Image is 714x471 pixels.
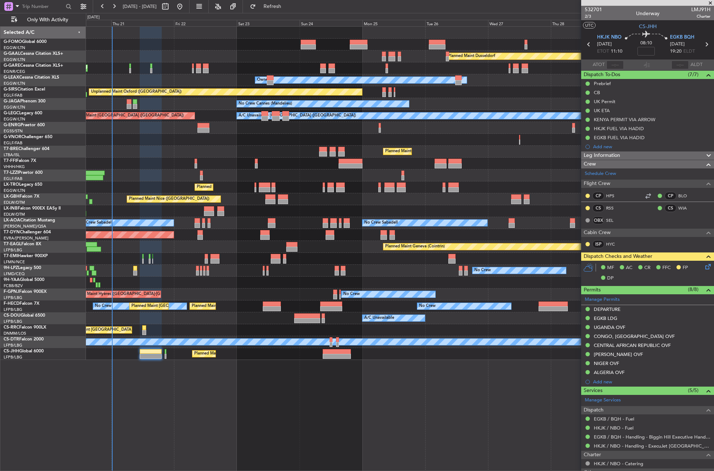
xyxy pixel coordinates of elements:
[585,6,602,13] span: 532701
[4,242,21,246] span: T7-EAGL
[678,205,695,211] a: WIA
[594,360,619,366] div: NIGER OVF
[593,144,710,150] div: Add new
[4,307,22,312] a: LFPB/LBG
[4,63,20,68] span: G-GARE
[688,286,698,293] span: (8/8)
[362,20,425,26] div: Mon 25
[611,48,622,55] span: 11:10
[4,87,17,92] span: G-SIRS
[4,128,23,134] a: EGSS/STN
[594,135,645,141] div: EGKB FUEL VIA HADID
[194,348,308,359] div: Planned Maint [GEOGRAPHIC_DATA] ([GEOGRAPHIC_DATA])
[4,313,21,318] span: CS-DOU
[4,278,20,282] span: 9H-YAA
[593,61,605,69] span: ATOT
[4,171,43,175] a: T7-LZZIPraetor 600
[364,313,394,323] div: A/C Unavailable
[594,126,644,132] div: HKJK FUEL VIA HADID
[594,333,675,339] div: CONGO, [GEOGRAPHIC_DATA] OVF
[4,200,25,205] a: EDLW/DTM
[4,349,19,353] span: CS-JHH
[4,99,20,104] span: G-JAGA
[594,342,671,348] div: CENTRAL AFRICAN REPUBLIC OVF
[4,236,48,241] a: EVRA/[PERSON_NAME]
[4,69,25,74] a: EGNR/CEG
[91,87,182,97] div: Unplanned Maint Oxford ([GEOGRAPHIC_DATA])
[4,140,22,146] a: EGLF/FAB
[197,182,310,193] div: Planned Maint [GEOGRAPHIC_DATA] ([GEOGRAPHIC_DATA])
[4,212,25,217] a: EDLW/DTM
[4,182,19,187] span: LX-TRO
[87,14,100,21] div: [DATE]
[123,3,157,10] span: [DATE] - [DATE]
[670,41,685,48] span: [DATE]
[4,135,21,139] span: G-VNOR
[4,40,47,44] a: G-FOMOGlobal 6000
[4,182,42,187] a: LX-TROLegacy 650
[111,20,174,26] div: Thu 21
[594,116,656,123] div: KENYA PERMIT VIA ARROW
[592,192,604,200] div: CP
[607,275,614,282] span: DP
[594,107,610,114] div: UK ETA
[606,193,622,199] a: HPS
[4,271,25,277] a: LFMD/CEQ
[4,40,22,44] span: G-FOMO
[4,171,18,175] span: T7-LZZI
[584,151,620,160] span: Leg Information
[257,75,269,85] div: Owner
[448,51,495,62] div: Planned Maint Dusseldorf
[606,61,624,69] input: --:--
[584,180,610,188] span: Flight Crew
[594,98,615,105] div: UK Permit
[4,159,16,163] span: T7-FFI
[4,319,22,324] a: LFPB/LBG
[594,369,624,375] div: ALGERIA OVF
[688,387,698,394] span: (5/5)
[639,23,657,30] span: CS-JHH
[584,71,620,79] span: Dispatch To-Dos
[4,87,45,92] a: G-SIRSCitation Excel
[594,351,643,357] div: [PERSON_NAME] OVF
[8,14,78,26] button: Only With Activity
[4,301,19,306] span: F-HECD
[4,81,25,86] a: EGGW/LTN
[4,57,25,62] a: EGGW/LTN
[594,80,611,87] div: Prebrief
[691,13,710,19] span: Charter
[385,146,499,157] div: Planned Maint [GEOGRAPHIC_DATA] ([GEOGRAPHIC_DATA])
[4,99,45,104] a: G-JAGAPhenom 300
[584,229,611,237] span: Cabin Crew
[300,20,362,26] div: Sun 24
[594,425,634,431] a: HKJK / NBO - Fuel
[4,349,44,353] a: CS-JHHGlobal 6000
[584,160,596,168] span: Crew
[670,34,695,41] span: EGKB BQH
[597,41,612,48] span: [DATE]
[364,217,398,228] div: No Crew Sabadell
[192,301,305,312] div: Planned Maint [GEOGRAPHIC_DATA] ([GEOGRAPHIC_DATA])
[95,301,112,312] div: No Crew
[691,6,710,13] span: LMJ91H
[4,52,20,56] span: G-GAAL
[239,110,356,121] div: A/C Unavailable [GEOGRAPHIC_DATA] ([GEOGRAPHIC_DATA])
[385,241,445,252] div: Planned Maint Geneva (Cointrin)
[239,98,292,109] div: No Crew Cannes (Mandelieu)
[585,296,620,303] a: Manage Permits
[4,194,39,199] a: LX-GBHFalcon 7X
[607,264,614,272] span: MF
[4,218,20,223] span: LX-AOA
[688,71,698,78] span: (7/7)
[606,205,622,211] a: RSS
[584,451,601,459] span: Charter
[606,217,622,224] a: SEL
[4,343,22,348] a: LFPB/LBG
[4,75,19,80] span: G-LEAX
[551,20,614,26] div: Thu 28
[4,105,25,110] a: EGGW/LTN
[4,331,26,336] a: DNMM/LOS
[670,48,682,55] span: 19:20
[678,193,695,199] a: BLO
[4,147,49,151] a: T7-BREChallenger 604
